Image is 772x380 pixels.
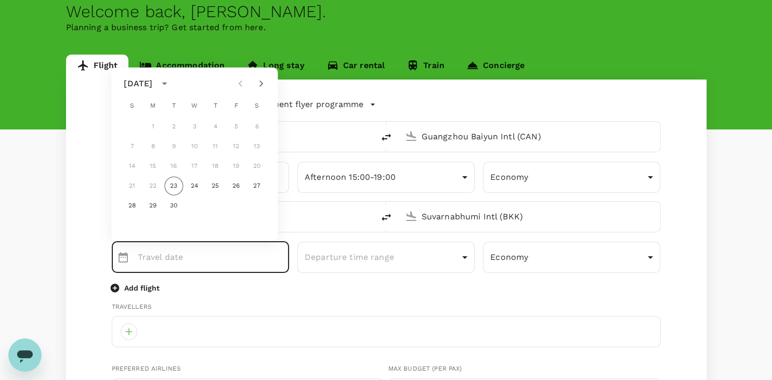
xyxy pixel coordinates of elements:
[8,338,42,372] iframe: Button to launch messaging window
[206,96,225,116] span: Thursday
[185,177,204,195] button: 24
[185,96,204,116] span: Wednesday
[367,215,369,217] button: Open
[66,55,129,80] a: Flight
[113,247,134,268] button: Choose date
[138,242,289,273] input: Travel date
[316,55,396,80] a: Car rental
[483,244,660,270] div: Economy
[128,55,235,80] a: Accommodation
[112,302,661,312] div: Travellers
[124,77,152,90] div: [DATE]
[422,128,638,145] input: Going to
[247,177,266,195] button: 27
[247,96,266,116] span: Saturday
[297,244,475,270] div: Departure time range
[66,21,706,34] p: Planning a business trip? Get started from here.
[305,251,458,264] p: Departure time range
[143,96,162,116] span: Monday
[143,196,162,215] button: 29
[164,196,183,215] button: 30
[455,55,535,80] a: Concierge
[374,205,399,230] button: delete
[227,177,245,195] button: 26
[256,98,363,111] p: Frequent flyer programme
[123,196,141,215] button: 28
[653,135,655,137] button: Open
[124,283,160,293] p: Add flight
[374,125,399,150] button: delete
[66,2,706,21] div: Welcome back , [PERSON_NAME] .
[235,55,315,80] a: Long stay
[653,215,655,217] button: Open
[367,135,369,137] button: Open
[256,98,376,111] button: Frequent flyer programme
[227,96,245,116] span: Friday
[251,73,271,94] button: Next month
[483,164,660,190] div: Economy
[164,96,183,116] span: Tuesday
[123,96,141,116] span: Sunday
[206,177,225,195] button: 25
[155,75,173,93] button: calendar view is open, switch to year view
[112,283,160,293] button: Add flight
[422,208,638,225] input: Going to
[112,364,384,374] div: Preferred Airlines
[388,364,661,374] div: Max Budget (per pax)
[164,177,183,195] button: 23
[297,164,475,190] div: Afternoon 15:00-19:00
[396,55,455,80] a: Train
